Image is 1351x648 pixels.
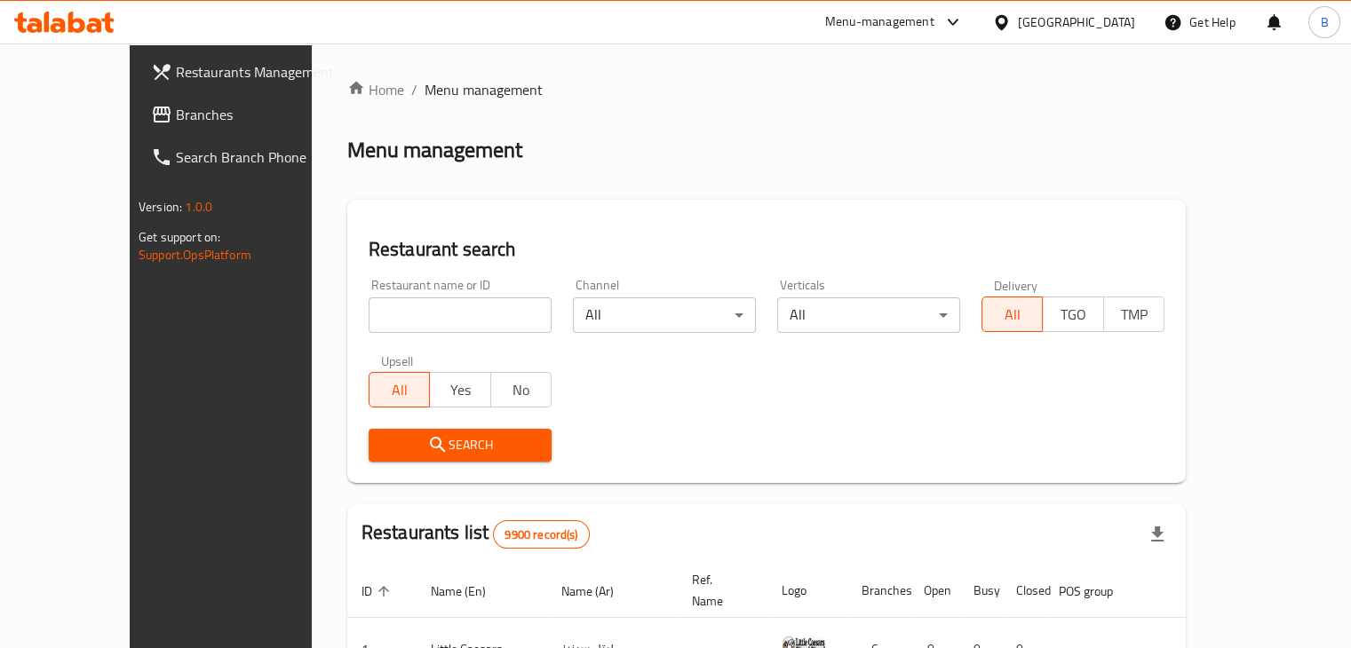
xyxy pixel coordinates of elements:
button: TGO [1042,296,1103,332]
span: Name (En) [431,581,509,602]
span: Get support on: [139,225,220,249]
a: Branches [137,93,355,136]
span: 1.0.0 [185,195,212,218]
button: All [369,372,430,407]
li: / [411,79,417,100]
span: Branches [176,104,341,125]
a: Search Branch Phone [137,136,355,178]
span: Menu management [425,79,543,100]
span: ID [362,581,395,602]
th: Busy [959,564,1002,618]
span: Ref. Name [692,569,746,612]
div: Menu-management [825,12,934,33]
span: POS group [1059,581,1136,602]
div: All [777,297,960,333]
button: All [981,296,1043,332]
div: [GEOGRAPHIC_DATA] [1018,12,1135,32]
span: Search Branch Phone [176,146,341,168]
span: All [989,302,1036,328]
div: All [573,297,756,333]
a: Restaurants Management [137,51,355,93]
nav: breadcrumb [347,79,1186,100]
span: Yes [437,377,483,403]
span: Version: [139,195,182,218]
label: Upsell [381,354,414,367]
button: No [490,372,552,407]
a: Support.OpsPlatform [139,243,251,266]
span: 9900 record(s) [494,526,588,543]
span: TMP [1111,302,1157,328]
th: Closed [1002,564,1045,618]
th: Logo [767,564,847,618]
h2: Restaurants list [362,519,590,549]
div: Total records count [493,520,589,549]
span: Name (Ar) [561,581,637,602]
span: Restaurants Management [176,61,341,83]
span: TGO [1050,302,1096,328]
button: Yes [429,372,490,407]
div: Export file [1136,513,1179,556]
span: B [1320,12,1328,32]
button: TMP [1103,296,1164,332]
th: Branches [847,564,910,618]
h2: Restaurant search [369,236,1164,263]
a: Home [347,79,404,100]
span: All [377,377,423,403]
th: Open [910,564,959,618]
span: Search [383,434,537,456]
button: Search [369,429,552,462]
span: No [498,377,544,403]
h2: Menu management [347,136,522,164]
label: Delivery [994,279,1038,291]
input: Search for restaurant name or ID.. [369,297,552,333]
